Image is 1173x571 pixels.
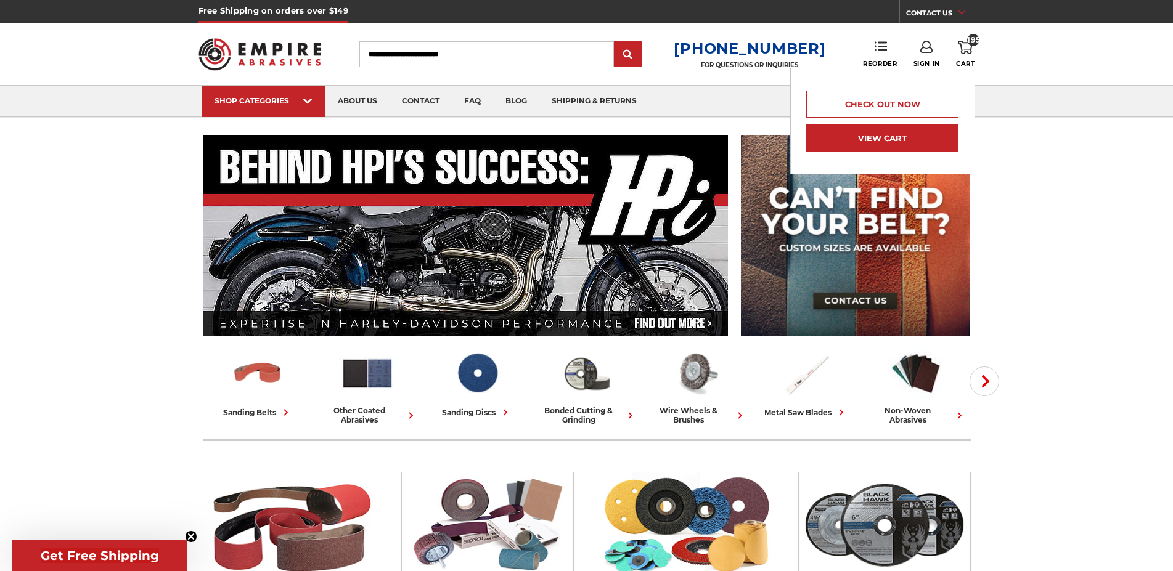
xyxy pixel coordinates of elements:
a: metal saw blades [756,347,856,419]
a: shipping & returns [539,86,649,117]
span: Cart [956,60,975,68]
div: SHOP CATEGORIES [215,96,313,105]
a: [PHONE_NUMBER] [674,39,825,57]
span: 195 [967,34,979,46]
a: View Cart [806,124,958,152]
div: Get Free ShippingClose teaser [12,540,187,571]
div: metal saw blades [764,406,848,419]
a: contact [390,86,452,117]
div: sanding discs [442,406,512,419]
img: Sanding Discs [450,347,504,400]
div: wire wheels & brushes [647,406,746,424]
img: Non-woven Abrasives [889,347,943,400]
a: Reorder [863,41,897,67]
button: Next [970,366,999,396]
img: promo banner for custom belts. [741,135,970,336]
a: 195 Cart [956,41,975,68]
a: wire wheels & brushes [647,347,746,424]
div: bonded cutting & grinding [537,406,637,424]
input: Submit [616,43,640,67]
span: Get Free Shipping [41,548,159,563]
img: Wire Wheels & Brushes [669,347,724,400]
a: Check out now [806,91,958,118]
a: blog [493,86,539,117]
a: sanding discs [427,347,527,419]
a: CONTACT US [906,6,975,23]
div: non-woven abrasives [866,406,966,424]
img: Metal Saw Blades [779,347,833,400]
img: Bonded Cutting & Grinding [560,347,614,400]
a: sanding belts [208,347,308,419]
a: bonded cutting & grinding [537,347,637,424]
span: Sign In [913,60,940,68]
div: sanding belts [223,406,292,419]
a: faq [452,86,493,117]
a: about us [325,86,390,117]
img: Sanding Belts [231,347,285,400]
div: other coated abrasives [317,406,417,424]
img: Other Coated Abrasives [340,347,394,400]
button: Close teaser [185,530,197,543]
a: non-woven abrasives [866,347,966,424]
p: FOR QUESTIONS OR INQUIRIES [674,61,825,69]
a: other coated abrasives [317,347,417,424]
span: Reorder [863,60,897,68]
img: Banner for an interview featuring Horsepower Inc who makes Harley performance upgrades featured o... [203,135,729,336]
img: Empire Abrasives [198,30,322,78]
